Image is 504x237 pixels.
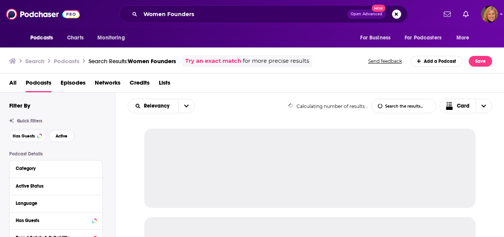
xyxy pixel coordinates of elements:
button: Open AdvancedNew [347,10,386,19]
span: Card [457,103,469,109]
a: Charts [62,31,88,45]
button: Save [469,56,492,67]
a: Try an exact match [185,57,241,65]
h3: Podcasts [54,57,79,65]
h2: Filter By [9,102,30,109]
span: for more precise results [243,57,309,65]
h3: Search [25,57,44,65]
button: open menu [451,31,479,45]
button: open menu [400,31,453,45]
a: Search Results:Women Founders [89,57,176,65]
span: For Podcasters [405,33,441,43]
span: Active [56,134,68,138]
button: open menu [128,103,178,109]
span: Monitoring [97,33,125,43]
button: Language [16,198,96,208]
button: open menu [355,31,400,45]
a: Show notifications dropdown [441,8,454,21]
div: Category [16,166,91,171]
button: open menu [92,31,135,45]
div: Language [16,201,91,206]
span: Open Advanced [351,12,382,16]
span: Charts [67,33,84,43]
button: open menu [25,31,63,45]
button: Send feedback [366,58,404,64]
button: Show profile menu [481,6,498,23]
a: Lists [159,77,170,92]
a: Networks [95,77,120,92]
span: Quick Filters [17,118,42,124]
h2: Choose List sort [128,99,195,113]
span: For Business [360,33,390,43]
div: Search podcasts, credits, & more... [119,5,408,23]
div: Search Results: [89,57,176,65]
img: User Profile [481,6,498,23]
div: Has Guests [16,218,90,223]
span: Podcasts [30,33,53,43]
span: Has Guests [13,134,35,138]
span: Logged in as LauraHVM [481,6,498,23]
span: More [456,33,469,43]
button: Has Guests [9,130,46,142]
img: Podchaser - Follow, Share and Rate Podcasts [6,7,80,21]
p: Podcast Details [9,151,103,157]
div: Calculating number of results... [288,103,368,109]
a: Show notifications dropdown [460,8,472,21]
a: All [9,77,16,92]
div: Active Status [16,183,91,189]
a: Add a Podcast [410,56,463,67]
button: Choose View [440,99,492,113]
span: Women Founders [128,57,176,65]
a: Episodes [61,77,86,92]
span: Relevancy [144,103,172,109]
span: New [372,5,385,12]
button: Has Guests [16,216,96,225]
button: Active Status [16,181,96,191]
a: Podcasts [26,77,51,92]
a: Credits [130,77,150,92]
button: open menu [178,99,194,113]
button: Active [49,130,74,142]
input: Search podcasts, credits, & more... [140,8,347,20]
button: Category [16,163,96,173]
